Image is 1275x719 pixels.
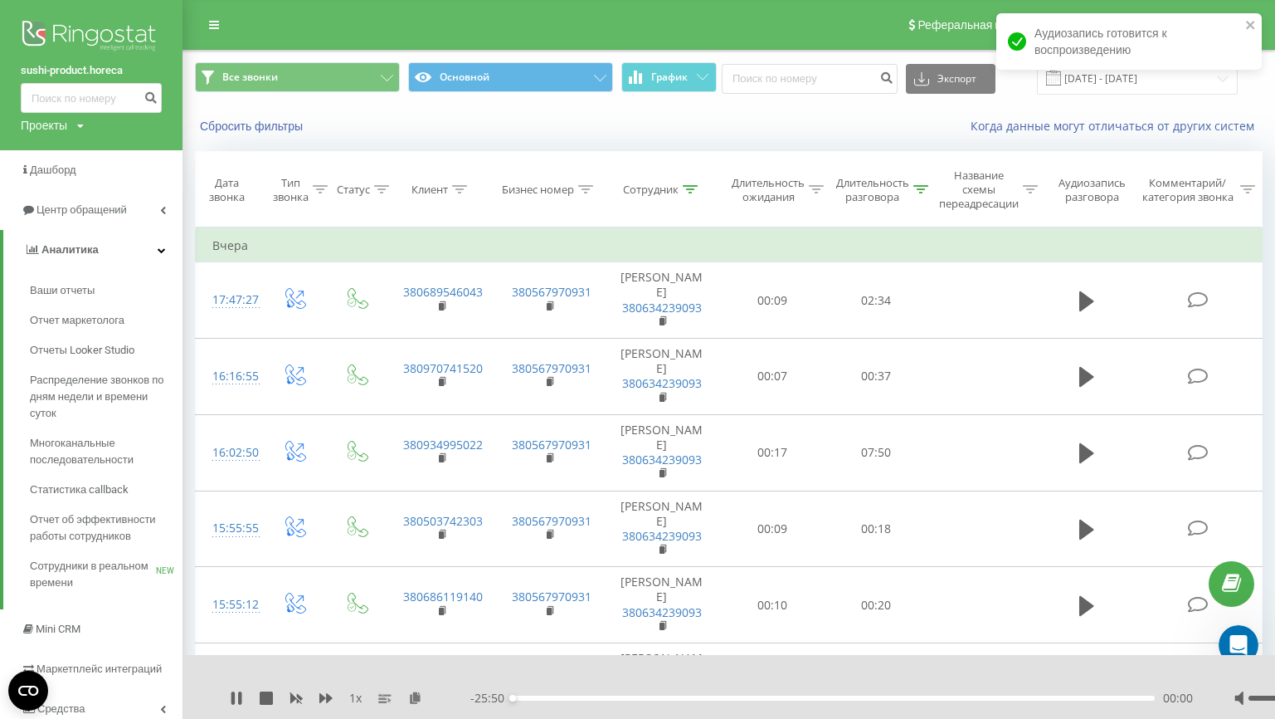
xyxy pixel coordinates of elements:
button: go back [11,7,42,38]
td: Вчера [196,229,1263,262]
div: Тип звонка [273,176,309,204]
a: 380686119140 [403,589,483,604]
a: Аналитика [3,230,182,270]
img: Ringostat logo [21,17,162,58]
textarea: Повідомлення... [14,509,318,537]
input: Поиск по номеру [722,64,898,94]
a: Отчет маркетолога [30,306,182,335]
div: Комментарий/категория звонка [1139,176,1236,204]
a: Ваши отчеты [30,276,182,306]
td: 00:10 [720,567,825,643]
div: Название схемы переадресации [939,169,1019,211]
div: Аудиозапись разговора [1052,176,1133,204]
a: 380567970931 [512,589,591,604]
div: Консультація займе мінімум часу, але дасть максимум користі для оптимізації роботи з клієнтами. [27,431,259,480]
span: Распределение звонков по дням недели и времени суток [30,372,174,422]
div: отримати повну інформацію про функціонал AI-аналізу дзвінків; [27,254,259,290]
h1: Oleksandr [80,8,147,21]
a: 380634239093 [622,604,702,620]
a: 380634239093 [622,452,702,467]
span: Сотрудники в реальном времени [30,558,156,591]
div: Клиент [411,183,448,197]
span: Аналитика [41,243,99,256]
div: Аудиозапись готовится к воспроизведению [996,13,1262,70]
button: Open CMP widget [8,671,48,711]
td: [PERSON_NAME] [604,414,721,491]
a: 380567970931 [512,513,591,529]
span: Статистика callback [30,482,129,498]
button: Завантажити вкладений файл [79,543,92,556]
button: Основной [408,62,613,92]
span: Все звонки [222,71,278,84]
div: Закрити [291,7,321,37]
span: Отчет об эффективности работы сотрудников [30,511,174,545]
div: дізнатися, як впровадити функцію максимально ефективно; [27,342,259,378]
td: 00:37 [825,339,929,415]
a: Статистика callback [30,475,182,505]
input: Поиск по номеру [21,83,162,113]
div: 16:02:50 [212,437,246,469]
a: 380567970931 [512,284,591,300]
a: 380567970931 [512,437,591,452]
button: График [621,62,717,92]
button: вибір GIF-файлів [52,543,66,556]
div: Oleksandr • 17 хв. тому [27,501,150,511]
button: Вибір емодзі [26,544,39,557]
div: 15:55:12 [212,589,246,621]
button: Надіслати повідомлення… [285,537,311,564]
span: Реферальная программа [917,18,1054,32]
div: оцінити переваги для для себе і бізнесу вже на старті. [27,386,259,422]
button: close [1245,18,1257,34]
a: Отчеты Looker Studio [30,335,182,365]
span: - 25:50 [470,690,513,707]
div: Accessibility label [509,695,516,702]
div: 15:55:55 [212,512,246,545]
td: [PERSON_NAME] [604,262,721,339]
span: Центр обращений [36,203,127,216]
img: Profile image for Oleksandr [47,9,74,36]
span: Mini CRM [36,623,80,635]
div: 17:47:27 [212,284,246,316]
span: График [651,71,688,83]
span: Ваши отчеты [30,282,95,299]
iframe: Intercom live chat [1219,625,1258,665]
div: Статус [337,183,370,197]
span: Маркетплейс интеграций [36,663,162,675]
a: Многоканальные последовательности [30,428,182,475]
td: [PERSON_NAME] [604,567,721,643]
div: Сотрудник [623,183,679,197]
span: 1 x [349,690,362,707]
a: 380567970931 [512,360,591,376]
td: 02:34 [825,262,929,339]
span: Дашборд [30,164,76,176]
div: Бизнес номер [502,183,574,197]
a: 380634239093 [622,375,702,391]
td: 00:07 [720,339,825,415]
td: 00:09 [720,491,825,567]
a: 380689546043 [403,284,483,300]
p: У мережі 15 год тому [80,21,202,37]
div: Дата звонка [196,176,258,204]
div: зрозуміти, як АІ допоможе у виявленні інсайтів із розмов; [27,298,259,334]
button: Сбросить фильтры [195,119,311,134]
a: 380634239093 [622,300,702,315]
td: [PERSON_NAME] [604,491,721,567]
div: Мовна аналітика ШІ — це можливість краще розуміти клієнтів, виявляти ключові інсайти з розмов і п... [27,107,259,172]
a: Отчет об эффективности работы сотрудников [30,505,182,551]
span: Средства [37,702,85,715]
a: Сотрудники в реальном времениNEW [30,551,182,598]
button: Все звонки [195,62,400,92]
td: 00:20 [825,567,929,643]
a: 380934995022 [403,437,483,452]
button: Экспорт [906,64,995,94]
div: Длительность ожидания [732,176,805,204]
td: 00:09 [720,262,825,339]
span: Отчеты Looker Studio [30,342,134,359]
a: Когда данные могут отличаться от других систем [971,118,1263,134]
a: 380503742303 [403,513,483,529]
td: [PERSON_NAME] [604,339,721,415]
td: 00:18 [825,491,929,567]
span: Отчет маркетолога [30,312,124,329]
button: Головна [260,7,291,38]
span: 00:00 [1163,690,1193,707]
